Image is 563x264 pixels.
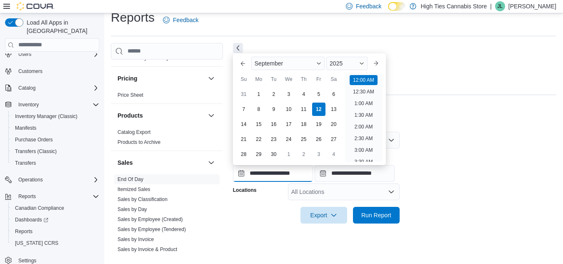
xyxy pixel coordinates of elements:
[282,148,295,161] div: day-1
[12,238,99,248] span: Washington CCRS
[12,226,36,236] a: Reports
[297,73,310,86] div: Th
[118,139,160,145] a: Products to Archive
[15,83,39,93] button: Catalog
[118,186,150,192] a: Itemized Sales
[327,73,340,86] div: Sa
[206,73,216,83] button: Pricing
[312,118,325,131] div: day-19
[15,113,78,120] span: Inventory Manager (Classic)
[15,175,46,185] button: Operations
[8,157,103,169] button: Transfers
[508,1,556,11] p: [PERSON_NAME]
[388,2,405,11] input: Dark Mode
[118,158,133,167] h3: Sales
[118,236,154,242] a: Sales by Invoice
[267,133,280,146] div: day-23
[15,191,99,201] span: Reports
[236,87,341,162] div: September, 2025
[118,216,183,223] span: Sales by Employee (Created)
[282,133,295,146] div: day-24
[8,237,103,249] button: [US_STATE] CCRS
[12,158,99,168] span: Transfers
[12,111,99,121] span: Inventory Manager (Classic)
[351,145,376,155] li: 3:00 AM
[12,215,52,225] a: Dashboards
[118,256,157,263] span: Sales by Location
[15,191,39,201] button: Reports
[237,133,250,146] div: day-21
[118,186,150,193] span: Itemized Sales
[495,1,505,11] div: John Levac
[388,189,395,195] button: Open list of options
[118,216,183,222] a: Sales by Employee (Created)
[420,1,487,11] p: High Ties Cannabis Store
[252,103,265,116] div: day-8
[118,196,168,203] span: Sales by Classification
[282,103,295,116] div: day-10
[118,206,147,212] a: Sales by Day
[15,136,53,143] span: Purchase Orders
[15,148,57,155] span: Transfers (Classic)
[252,88,265,101] div: day-1
[118,92,143,98] a: Price Sheet
[160,12,202,28] a: Feedback
[2,191,103,202] button: Reports
[118,111,205,120] button: Products
[351,157,376,167] li: 3:30 AM
[233,43,243,53] button: Next
[252,133,265,146] div: day-22
[118,129,150,135] a: Catalog Export
[300,207,347,224] button: Export
[327,148,340,161] div: day-4
[267,103,280,116] div: day-9
[15,228,33,235] span: Reports
[12,203,68,213] a: Canadian Compliance
[12,123,40,133] a: Manifests
[15,66,99,76] span: Customers
[118,246,177,253] span: Sales by Invoice & Product
[326,57,368,70] div: Button. Open the year selector. 2025 is currently selected.
[356,2,381,10] span: Feedback
[12,158,39,168] a: Transfers
[267,148,280,161] div: day-30
[15,83,99,93] span: Catalog
[12,146,60,156] a: Transfers (Classic)
[251,57,325,70] div: Button. Open the month selector. September is currently selected.
[8,122,103,134] button: Manifests
[353,207,400,224] button: Run Report
[15,216,48,223] span: Dashboards
[15,100,99,110] span: Inventory
[15,175,99,185] span: Operations
[12,123,99,133] span: Manifests
[2,174,103,186] button: Operations
[267,118,280,131] div: day-16
[267,73,280,86] div: Tu
[118,158,205,167] button: Sales
[15,100,42,110] button: Inventory
[233,165,313,182] input: Press the down key to enter a popover containing a calendar. Press the escape key to close the po...
[297,118,310,131] div: day-18
[118,74,137,83] h3: Pricing
[233,187,257,194] label: Locations
[312,73,325,86] div: Fr
[350,87,378,97] li: 12:30 AM
[18,101,39,108] span: Inventory
[297,88,310,101] div: day-4
[118,55,169,61] a: OCM Weekly Inventory
[237,118,250,131] div: day-14
[297,103,310,116] div: day-11
[282,73,295,86] div: We
[23,18,99,35] span: Load All Apps in [GEOGRAPHIC_DATA]
[15,160,36,166] span: Transfers
[351,98,376,108] li: 1:00 AM
[236,57,250,70] button: Previous Month
[312,133,325,146] div: day-26
[118,226,186,232] a: Sales by Employee (Tendered)
[18,176,43,183] span: Operations
[8,134,103,146] button: Purchase Orders
[498,1,503,11] span: JL
[252,118,265,131] div: day-15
